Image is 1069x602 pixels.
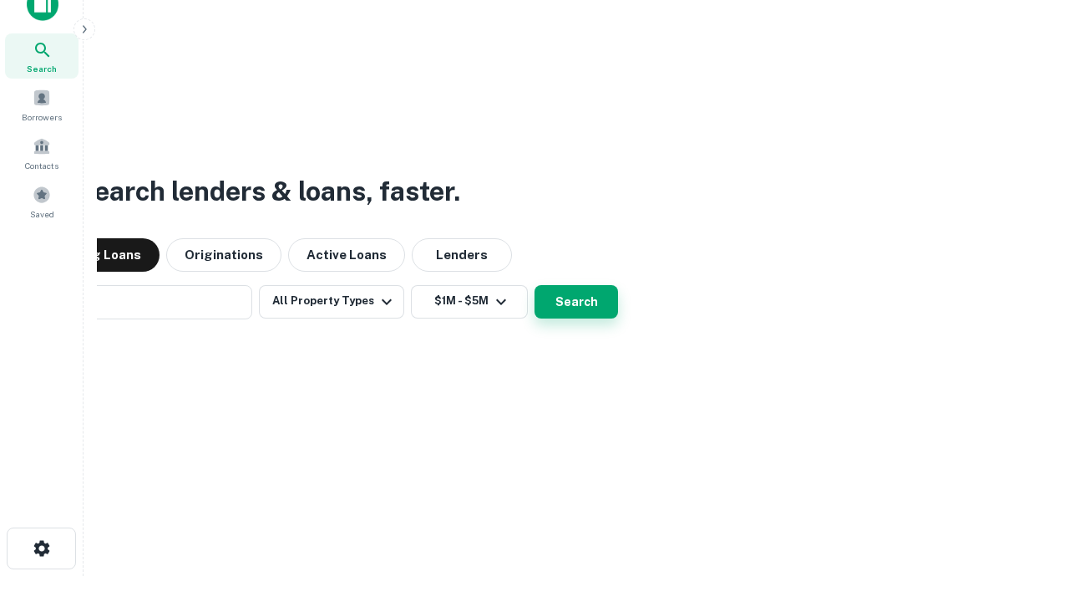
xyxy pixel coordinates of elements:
[5,33,79,79] a: Search
[5,179,79,224] a: Saved
[288,238,405,272] button: Active Loans
[30,207,54,221] span: Saved
[411,285,528,319] button: $1M - $5M
[25,159,58,172] span: Contacts
[412,238,512,272] button: Lenders
[5,130,79,176] a: Contacts
[166,238,281,272] button: Originations
[76,171,460,212] h3: Search lenders & loans, faster.
[5,82,79,127] a: Borrowers
[22,110,62,124] span: Borrowers
[27,62,57,75] span: Search
[534,285,618,319] button: Search
[985,468,1069,548] iframe: Chat Widget
[259,285,404,319] button: All Property Types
